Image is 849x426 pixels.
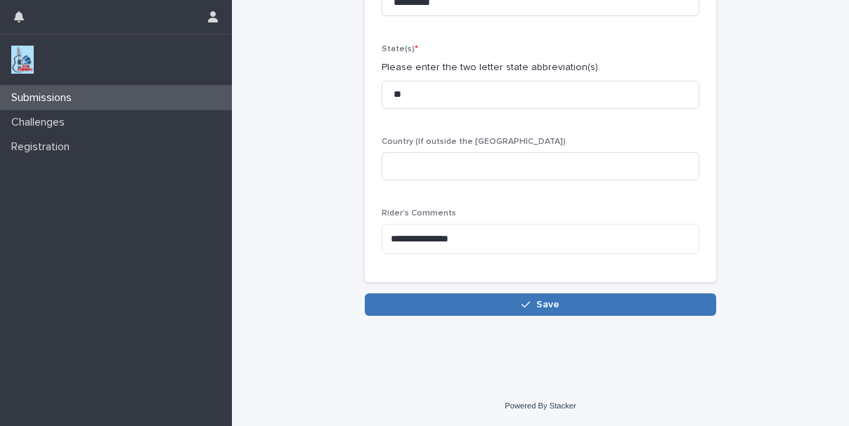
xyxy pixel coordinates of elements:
span: Rider's Comments [382,209,456,218]
p: Submissions [6,91,83,105]
span: Save [536,300,559,309]
a: Powered By Stacker [505,401,576,410]
span: State(s) [382,45,418,53]
p: Please enter the two letter state abbreviation(s). [382,60,699,75]
img: jxsLJbdS1eYBI7rVAS4p [11,46,34,74]
button: Save [365,293,716,316]
p: Registration [6,140,81,154]
span: Country (If outside the [GEOGRAPHIC_DATA]) [382,138,566,146]
p: Challenges [6,116,76,129]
